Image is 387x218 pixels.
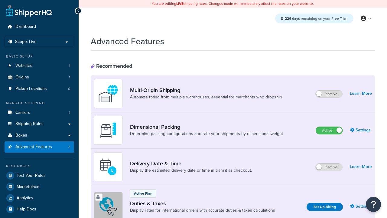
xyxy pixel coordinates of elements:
img: WatD5o0RtDAAAAAElFTkSuQmCC [98,83,119,104]
span: Analytics [17,196,33,201]
a: Determine packing configurations and rate your shipments by dimensional weight [130,131,283,137]
a: Help Docs [5,204,74,215]
span: Advanced Features [15,144,52,150]
a: Origins1 [5,72,74,83]
p: Active Plan [134,191,152,196]
label: Inactive [316,90,342,97]
a: Marketplace [5,181,74,192]
span: Test Your Rates [17,173,46,178]
a: Multi-Origin Shipping [130,87,282,94]
span: 1 [69,63,70,68]
span: Boxes [15,133,27,138]
a: Carriers1 [5,107,74,118]
span: Dashboard [15,24,36,29]
h1: Advanced Features [91,35,164,47]
a: Settings [350,126,372,134]
a: Display the estimated delivery date or time in transit as checkout. [130,167,252,173]
li: Origins [5,72,74,83]
span: 1 [69,75,70,80]
label: Inactive [316,163,342,171]
li: Carriers [5,107,74,118]
span: Carriers [15,110,30,115]
a: Automate rating from multiple warehouses, essential for merchants who dropship [130,94,282,100]
label: Active [316,127,343,134]
a: Delivery Date & Time [130,160,252,167]
span: Pickup Locations [15,86,47,91]
strong: 226 days [285,16,300,21]
span: Shipping Rules [15,121,44,127]
a: Learn More [350,89,372,98]
img: gfkeb5ejjkALwAAAABJRU5ErkJggg== [98,156,119,177]
div: Basic Setup [5,54,74,59]
a: Set Up Billing [307,203,343,211]
button: Open Resource Center [366,197,381,212]
a: Boxes [5,130,74,141]
span: 0 [68,86,70,91]
span: 1 [69,110,70,115]
a: Advanced Features2 [5,141,74,153]
span: Origins [15,75,29,80]
span: Help Docs [17,207,36,212]
a: Test Your Rates [5,170,74,181]
img: DTVBYsAAAAAASUVORK5CYII= [98,120,119,141]
div: Manage Shipping [5,101,74,106]
span: Websites [15,63,32,68]
li: Websites [5,60,74,71]
li: Pickup Locations [5,83,74,94]
span: Marketplace [17,184,39,190]
a: Dimensional Packing [130,124,283,130]
a: Shipping Rules [5,118,74,130]
li: Advanced Features [5,141,74,153]
span: Scope: Live [15,39,37,45]
a: Pickup Locations0 [5,83,74,94]
span: 2 [68,144,70,150]
div: Resources [5,163,74,169]
a: Duties & Taxes [130,200,275,207]
span: remaining on your Free Trial [285,16,346,21]
a: Websites1 [5,60,74,71]
a: Learn More [350,163,372,171]
b: LIVE [176,1,184,6]
a: Analytics [5,193,74,203]
a: Dashboard [5,21,74,32]
div: Recommended [91,63,132,69]
a: Display rates for international orders with accurate duties & taxes calculations [130,207,275,213]
a: Settings [350,202,372,211]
